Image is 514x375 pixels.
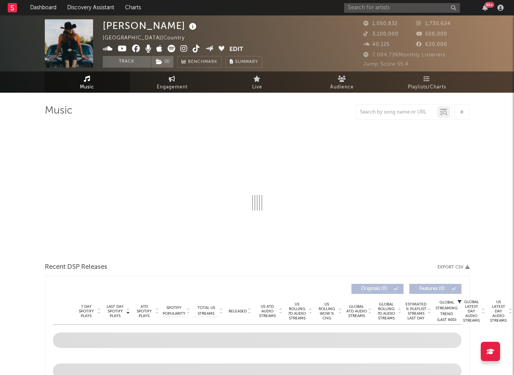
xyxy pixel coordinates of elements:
[229,309,247,314] span: Released
[435,300,458,323] div: Global Streaming Trend (Last 60D)
[134,304,154,318] span: ATD Spotify Plays
[226,56,262,68] button: Summary
[482,5,488,11] button: 99+
[346,304,367,318] span: Global ATD Audio Streams
[300,71,385,93] a: Audience
[80,83,94,92] span: Music
[363,32,399,37] span: 3,100,000
[163,305,185,317] span: Spotify Popularity
[188,58,217,67] span: Benchmark
[130,71,215,93] a: Engagement
[363,21,398,26] span: 1,050,832
[103,56,151,68] button: Track
[351,284,404,294] button: Originals(0)
[215,71,300,93] a: Live
[363,53,446,58] span: 7,084,736 Monthly Listeners
[363,42,390,47] span: 40,125
[356,287,392,291] span: Originals ( 0 )
[489,300,508,323] span: US Latest Day Audio Streams
[438,265,470,270] button: Export CSV
[416,21,451,26] span: 1,730,624
[409,284,461,294] button: Features(0)
[229,45,243,54] button: Edit
[405,302,427,321] span: Estimated % Playlist Streams Last Day
[76,304,97,318] span: 7 Day Spotify Plays
[416,32,447,37] span: 508,000
[330,83,354,92] span: Audience
[45,263,107,272] span: Recent DSP Releases
[252,83,262,92] span: Live
[45,71,130,93] a: Music
[103,34,193,43] div: [GEOGRAPHIC_DATA] | Country
[103,19,198,32] div: [PERSON_NAME]
[363,62,409,67] span: Jump Score: 55.4
[356,109,438,115] input: Search by song name or URL
[416,42,447,47] span: 620,000
[408,83,446,92] span: Playlists/Charts
[385,71,470,93] a: Playlists/Charts
[157,83,188,92] span: Engagement
[344,3,460,13] input: Search for artists
[151,56,173,68] button: (1)
[177,56,222,68] a: Benchmark
[257,304,278,318] span: US ATD Audio Streams
[235,60,258,64] span: Summary
[287,302,308,321] span: US Rolling 7D Audio Streams
[105,304,126,318] span: Last Day Spotify Plays
[414,287,450,291] span: Features ( 0 )
[376,302,397,321] span: Global Rolling 7D Audio Streams
[151,56,174,68] span: ( 1 )
[462,300,481,323] span: Global Latest Day Audio Streams
[485,2,494,8] div: 99 +
[316,302,338,321] span: US Rolling WoW % Chg
[194,305,219,317] span: Total US Streams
